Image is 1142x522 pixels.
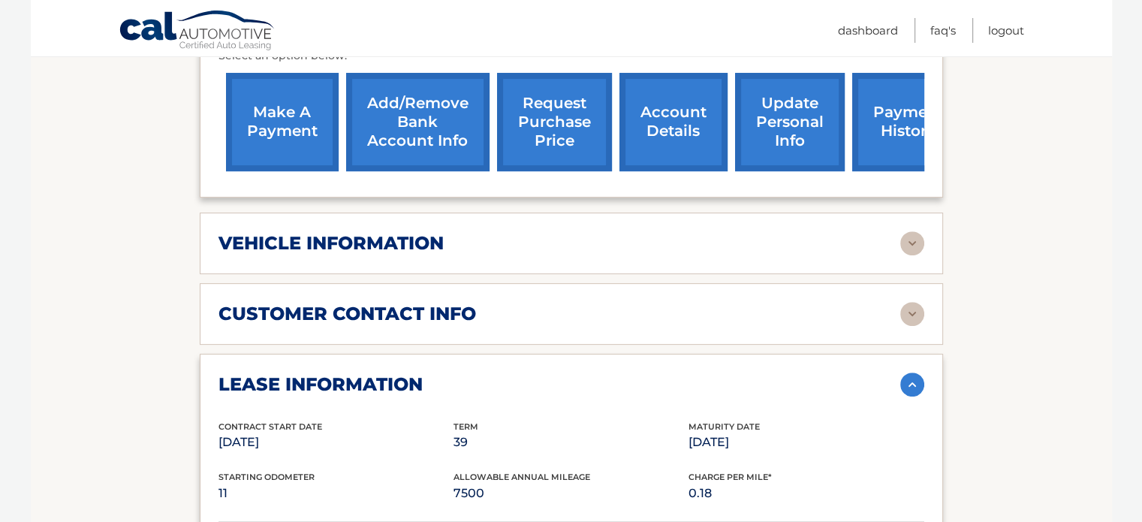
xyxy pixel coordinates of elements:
img: accordion-rest.svg [900,231,924,255]
a: FAQ's [930,18,956,43]
p: 11 [218,483,453,504]
p: 7500 [453,483,689,504]
h2: lease information [218,373,423,396]
p: [DATE] [218,432,453,453]
a: Cal Automotive [119,10,276,53]
h2: customer contact info [218,303,476,325]
a: account details [619,73,728,171]
span: Contract Start Date [218,421,322,432]
span: Term [453,421,478,432]
a: request purchase price [497,73,612,171]
a: Logout [988,18,1024,43]
p: 39 [453,432,689,453]
h2: vehicle information [218,232,444,255]
span: Charge Per Mile* [689,472,772,482]
a: make a payment [226,73,339,171]
a: Add/Remove bank account info [346,73,490,171]
span: Starting Odometer [218,472,315,482]
span: Allowable Annual Mileage [453,472,590,482]
p: [DATE] [689,432,924,453]
span: Maturity Date [689,421,760,432]
img: accordion-active.svg [900,373,924,397]
a: payment history [852,73,965,171]
a: Dashboard [838,18,898,43]
a: update personal info [735,73,845,171]
p: 0.18 [689,483,924,504]
img: accordion-rest.svg [900,302,924,326]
